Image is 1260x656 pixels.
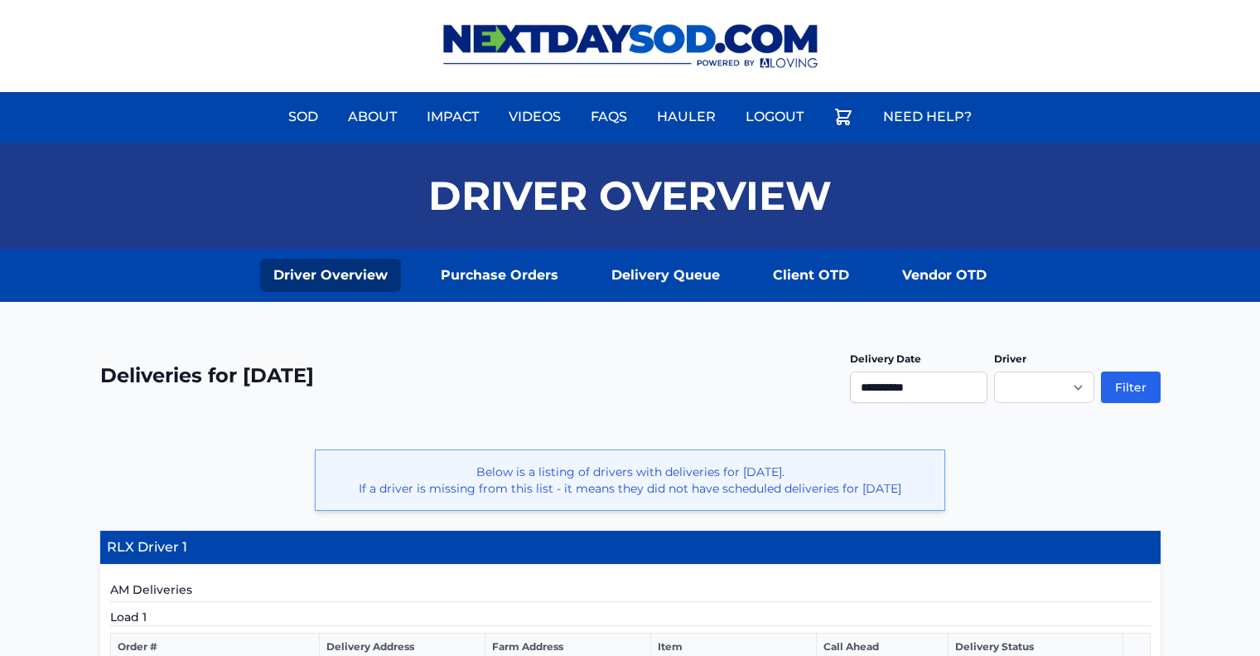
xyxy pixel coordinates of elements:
[100,362,314,389] h2: Deliveries for [DATE]
[581,97,637,137] a: FAQs
[428,176,832,216] h1: Driver Overview
[889,259,1000,292] a: Vendor OTD
[260,259,401,292] a: Driver Overview
[873,97,982,137] a: Need Help?
[110,581,1151,602] h5: AM Deliveries
[427,259,572,292] a: Purchase Orders
[850,352,921,365] label: Delivery Date
[110,609,1151,626] h5: Load 1
[736,97,813,137] a: Logout
[278,97,328,137] a: Sod
[417,97,489,137] a: Impact
[499,97,571,137] a: Videos
[994,352,1026,365] label: Driver
[100,531,1161,565] h4: RLX Driver 1
[647,97,726,137] a: Hauler
[760,259,862,292] a: Client OTD
[338,97,407,137] a: About
[1101,372,1161,403] button: Filter
[329,464,931,497] p: Below is a listing of drivers with deliveries for [DATE]. If a driver is missing from this list -...
[598,259,733,292] a: Delivery Queue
